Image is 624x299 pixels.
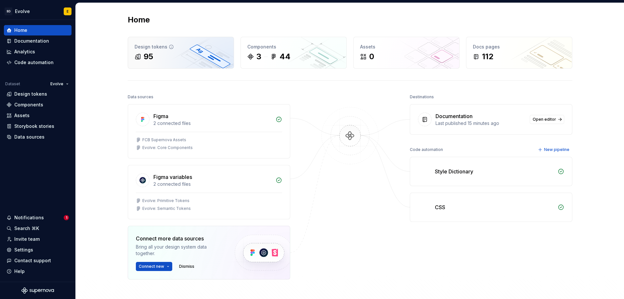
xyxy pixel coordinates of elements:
div: Code automation [410,145,443,154]
div: Data sources [128,92,153,102]
div: Storybook stories [14,123,54,129]
div: Dataset [5,81,20,87]
div: Figma [153,112,168,120]
button: Evolve [47,79,71,88]
a: Open editor [530,115,564,124]
div: E [67,9,69,14]
div: Data sources [14,134,45,140]
button: Dismiss [176,262,197,271]
div: Bring all your design system data together. [136,244,224,257]
span: Evolve [50,81,63,87]
div: Settings [14,247,33,253]
div: Code automation [14,59,54,66]
div: Connect more data sources [136,235,224,242]
div: Home [14,27,27,34]
div: Figma variables [153,173,192,181]
a: Analytics [4,47,71,57]
span: New pipeline [544,147,569,152]
div: Contact support [14,257,51,264]
div: Evolve: Primitive Tokens [142,198,189,203]
a: Components [4,100,71,110]
span: Open editor [533,117,556,122]
button: SDEvolveE [1,4,74,18]
a: Code automation [4,57,71,68]
div: Docs pages [473,44,565,50]
a: Settings [4,245,71,255]
div: Style Dictionary [435,168,473,175]
div: Destinations [410,92,434,102]
div: CSS [435,203,445,211]
a: Docs pages112 [466,37,572,69]
span: Connect new [139,264,164,269]
a: Documentation [4,36,71,46]
a: Assets0 [353,37,460,69]
div: 0 [369,51,374,62]
div: Components [247,44,340,50]
a: Invite team [4,234,71,244]
div: Invite team [14,236,40,242]
div: Analytics [14,48,35,55]
div: FCB Supernova Assets [142,137,186,143]
a: Components344 [240,37,347,69]
a: Design tokens95 [128,37,234,69]
button: Contact support [4,255,71,266]
div: Design tokens [14,91,47,97]
div: Evolve: Core Components [142,145,193,150]
a: Figma2 connected filesFCB Supernova AssetsEvolve: Core Components [128,104,290,158]
a: Home [4,25,71,35]
div: Design tokens [135,44,227,50]
div: Components [14,102,43,108]
svg: Supernova Logo [21,287,54,294]
button: Connect new [136,262,172,271]
a: Design tokens [4,89,71,99]
div: 2 connected files [153,120,272,127]
div: Search ⌘K [14,225,39,232]
div: Documentation [14,38,49,44]
div: Notifications [14,214,44,221]
div: 44 [279,51,291,62]
a: Assets [4,110,71,121]
div: Evolve [15,8,30,15]
h2: Home [128,15,150,25]
button: Search ⌘K [4,223,71,234]
div: Assets [360,44,453,50]
a: Figma variables2 connected filesEvolve: Primitive TokensEvolve: Semantic Tokens [128,165,290,219]
div: Documentation [435,112,473,120]
button: New pipeline [536,145,572,154]
div: 112 [482,51,493,62]
a: Data sources [4,132,71,142]
div: Last published 15 minutes ago [435,120,526,127]
div: 95 [144,51,153,62]
a: Storybook stories [4,121,71,131]
span: Dismiss [179,264,194,269]
button: Help [4,266,71,277]
div: SD [5,7,12,15]
div: 2 connected files [153,181,272,187]
span: 1 [64,215,69,220]
div: Evolve: Semantic Tokens [142,206,191,211]
div: 3 [256,51,261,62]
div: Help [14,268,25,275]
button: Notifications1 [4,212,71,223]
div: Assets [14,112,30,119]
